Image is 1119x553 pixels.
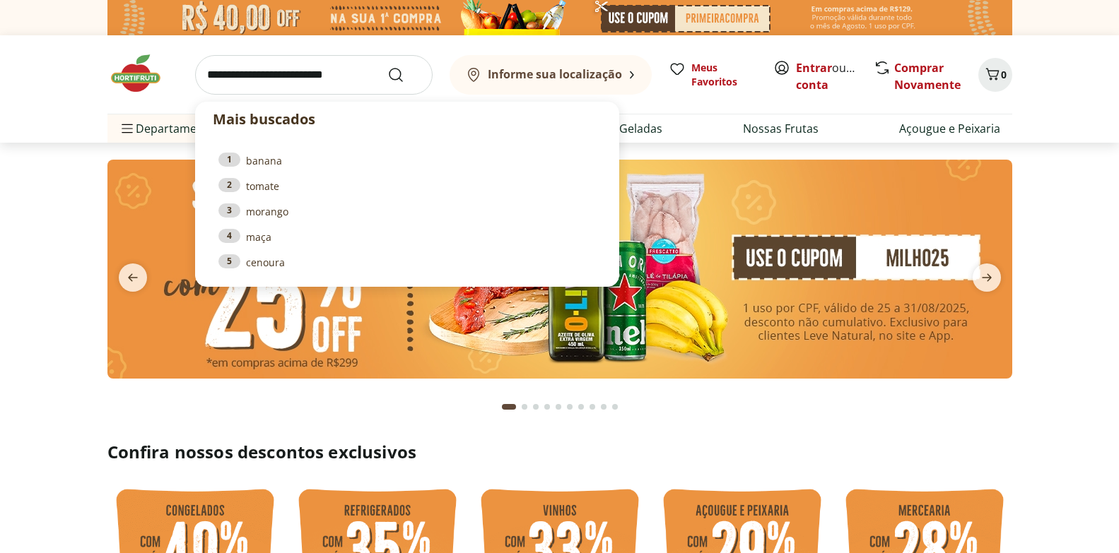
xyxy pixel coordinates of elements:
span: Meus Favoritos [691,61,756,89]
a: Meus Favoritos [669,61,756,89]
img: Hortifruti [107,52,178,95]
button: Informe sua localização [450,55,652,95]
a: Açougue e Peixaria [899,120,1000,137]
button: Go to page 3 from fs-carousel [530,390,541,424]
div: 4 [218,229,240,243]
button: Current page from fs-carousel [499,390,519,424]
div: 1 [218,153,240,167]
a: 4maça [218,229,596,244]
button: Go to page 4 from fs-carousel [541,390,553,424]
button: Go to page 8 from fs-carousel [587,390,598,424]
input: search [195,55,433,95]
button: Submit Search [387,66,421,83]
button: next [961,263,1012,292]
a: Nossas Frutas [743,120,819,137]
span: ou [796,59,859,93]
span: 0 [1001,68,1007,81]
button: Carrinho [978,58,1012,92]
div: 3 [218,203,240,218]
button: Go to page 9 from fs-carousel [598,390,609,424]
a: 5cenoura [218,254,596,270]
button: Go to page 7 from fs-carousel [575,390,587,424]
button: Go to page 5 from fs-carousel [553,390,564,424]
a: 2tomate [218,178,596,194]
div: 2 [218,178,240,192]
b: Informe sua localização [488,66,622,82]
a: 1banana [218,153,596,168]
span: Departamentos [119,112,221,145]
h2: Confira nossos descontos exclusivos [107,441,1012,463]
a: Criar conta [796,60,874,93]
button: Go to page 2 from fs-carousel [519,390,530,424]
button: previous [107,263,158,292]
p: Mais buscados [213,109,602,130]
div: 5 [218,254,240,268]
a: 3morango [218,203,596,219]
a: Comprar Novamente [894,60,961,93]
button: Menu [119,112,136,145]
button: Go to page 6 from fs-carousel [564,390,575,424]
a: Entrar [796,60,832,76]
button: Go to page 10 from fs-carousel [609,390,621,424]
